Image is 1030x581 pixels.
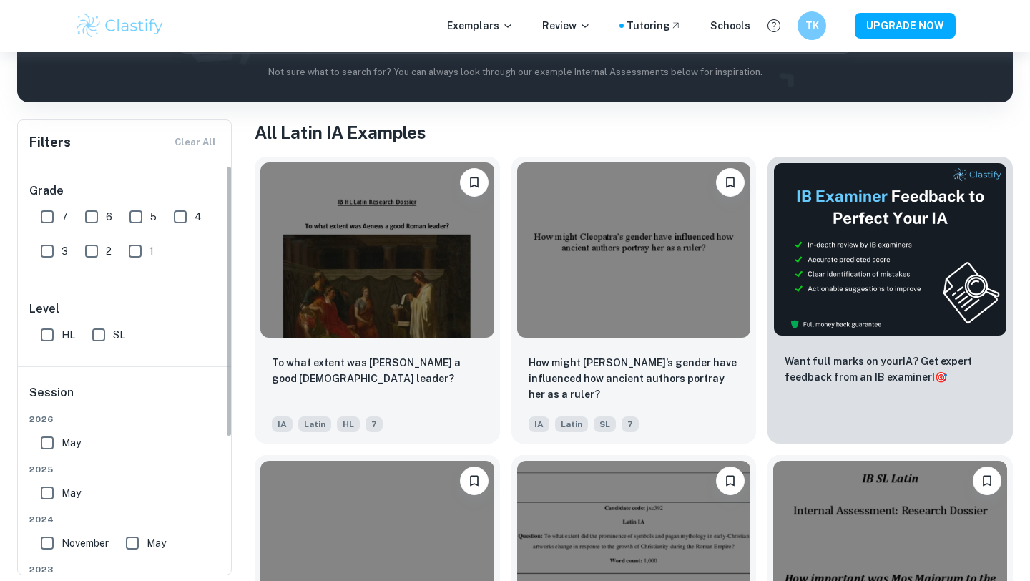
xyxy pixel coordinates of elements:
span: May [62,435,81,451]
span: 🎯 [935,371,947,383]
button: UPGRADE NOW [855,13,956,39]
h6: Grade [29,182,221,200]
span: 2025 [29,463,221,476]
span: 7 [62,209,68,225]
span: 2024 [29,513,221,526]
span: 1 [149,243,154,259]
span: 2026 [29,413,221,426]
span: IA [529,416,549,432]
span: HL [62,327,75,343]
p: How might Cleopatra’s gender have influenced how ancient authors portray her as a ruler? [529,355,740,402]
p: To what extent was Aeneas a good Roman leader? [272,355,483,386]
span: 7 [366,416,383,432]
img: Thumbnail [773,162,1007,336]
button: TK [798,11,826,40]
h6: Session [29,384,221,413]
span: IA [272,416,293,432]
p: Exemplars [447,18,514,34]
h6: Filters [29,132,71,152]
a: Schools [710,18,750,34]
span: May [62,485,81,501]
button: Bookmark [460,467,489,495]
p: Not sure what to search for? You can always look through our example Internal Assessments below f... [29,65,1001,79]
p: Want full marks on your IA ? Get expert feedback from an IB examiner! [785,353,996,385]
span: HL [337,416,360,432]
img: Clastify logo [74,11,165,40]
span: 5 [150,209,157,225]
button: Help and Feedback [762,14,786,38]
span: 3 [62,243,68,259]
span: 7 [622,416,639,432]
span: November [62,535,109,551]
img: Latin IA example thumbnail: To what extent was Aeneas a good Roman l [260,162,494,338]
span: Latin [298,416,331,432]
span: SL [113,327,125,343]
h6: TK [804,18,820,34]
span: Latin [555,416,588,432]
span: 2023 [29,563,221,576]
span: 2 [106,243,112,259]
a: BookmarkTo what extent was Aeneas a good Roman leader?IALatinHL7 [255,157,500,444]
h1: All Latin IA Examples [255,119,1013,145]
img: Latin IA example thumbnail: How might Cleopatra’s gender have influe [517,162,751,338]
a: BookmarkHow might Cleopatra’s gender have influenced how ancient authors portray her as a ruler?I... [511,157,757,444]
span: 6 [106,209,112,225]
button: Bookmark [716,168,745,197]
span: May [147,535,166,551]
span: 4 [195,209,202,225]
a: ThumbnailWant full marks on yourIA? Get expert feedback from an IB examiner! [767,157,1013,444]
button: Bookmark [716,467,745,495]
h6: Level [29,301,221,318]
button: Bookmark [973,467,1001,495]
a: Tutoring [627,18,682,34]
p: Review [542,18,591,34]
span: SL [594,416,616,432]
button: Bookmark [460,168,489,197]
